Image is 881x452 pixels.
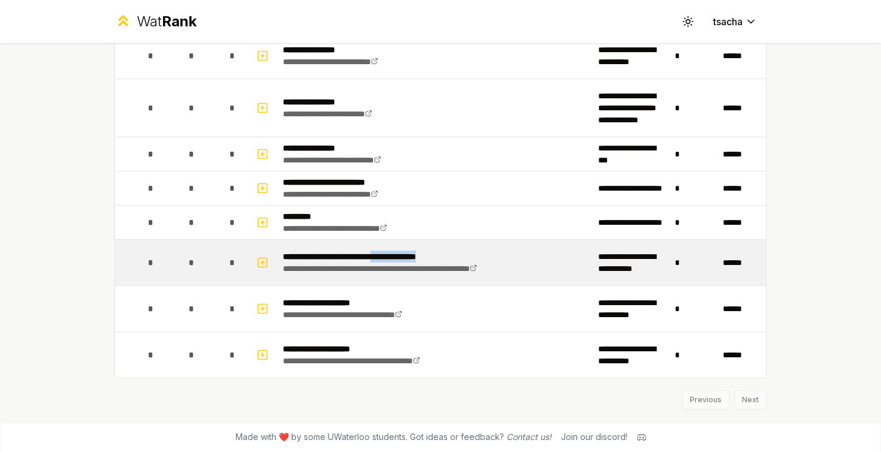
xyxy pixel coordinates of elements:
span: Made with ❤️ by some UWaterloo students. Got ideas or feedback? [236,431,551,443]
button: tsacha [704,11,767,32]
a: Contact us! [506,432,551,442]
a: WatRank [114,12,197,31]
div: Wat [137,12,197,31]
div: Join our discord! [561,431,627,443]
span: tsacha [713,14,743,29]
span: Rank [162,13,197,30]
